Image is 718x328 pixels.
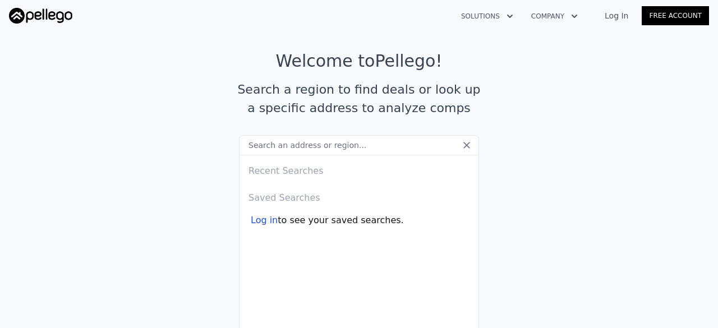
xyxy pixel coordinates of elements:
[239,135,479,155] input: Search an address or region...
[9,8,72,24] img: Pellego
[278,214,403,227] span: to see your saved searches.
[244,155,474,182] div: Recent Searches
[591,10,642,21] a: Log In
[522,6,587,26] button: Company
[244,182,474,209] div: Saved Searches
[251,214,278,227] div: Log in
[233,80,485,117] div: Search a region to find deals or look up a specific address to analyze comps
[276,51,443,71] div: Welcome to Pellego !
[642,6,709,25] a: Free Account
[452,6,522,26] button: Solutions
